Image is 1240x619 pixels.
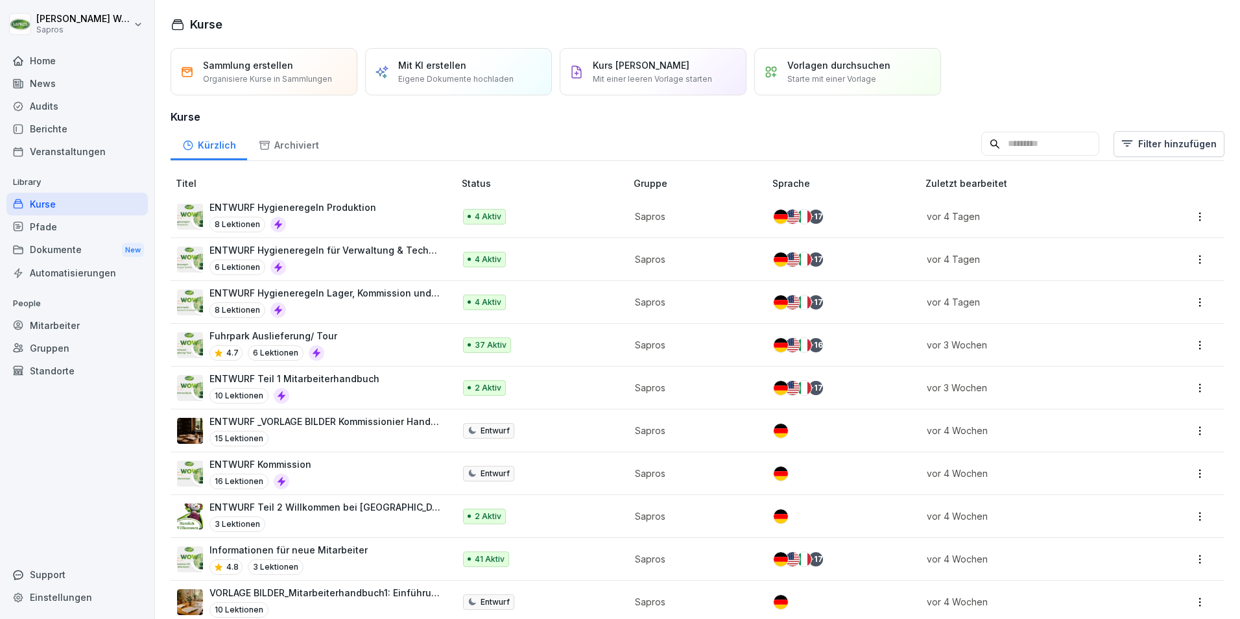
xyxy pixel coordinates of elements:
[209,500,441,514] p: ENTWURF Teil 2 Willkommen bei [GEOGRAPHIC_DATA]
[927,338,1132,352] p: vor 3 Wochen
[809,338,823,352] div: + 16
[927,295,1132,309] p: vor 4 Tagen
[927,210,1132,223] p: vor 4 Tagen
[6,293,148,314] p: People
[927,467,1132,480] p: vor 4 Wochen
[209,372,379,385] p: ENTWURF Teil 1 Mitarbeiterhandbuch
[176,176,457,190] p: Titel
[927,381,1132,394] p: vor 3 Wochen
[248,559,304,575] p: 3 Lektionen
[785,552,800,566] img: us.svg
[927,509,1132,523] p: vor 4 Wochen
[593,73,712,85] p: Mit einer leeren Vorlage starten
[171,127,247,160] a: Kürzlich
[203,73,332,85] p: Organisiere Kurse in Sammlungen
[209,200,376,214] p: ENTWURF Hygieneregeln Produktion
[809,252,823,267] div: + 17
[787,73,876,85] p: Starte mit einer Vorlage
[209,586,441,600] p: VORLAGE BILDER_Mitarbeiterhandbuch1: Einführung und Richtlinien
[475,382,501,394] p: 2 Aktiv
[6,117,148,140] a: Berichte
[772,176,920,190] p: Sprache
[209,217,265,232] p: 8 Lektionen
[797,252,811,267] img: it.svg
[785,381,800,395] img: us.svg
[809,552,823,566] div: + 17
[6,261,148,284] a: Automatisierungen
[481,468,510,479] p: Entwurf
[177,204,203,230] img: l8527dfigmvtvnh9bpu1gycw.png
[593,58,689,72] p: Kurs [PERSON_NAME]
[36,14,131,25] p: [PERSON_NAME] Weyreter
[171,109,1224,125] h3: Kurse
[247,127,330,160] div: Archiviert
[475,511,501,522] p: 2 Aktiv
[209,286,441,300] p: ENTWURF Hygieneregeln Lager, Kommission und Rampe
[927,252,1132,266] p: vor 4 Tagen
[6,193,148,215] a: Kurse
[6,95,148,117] a: Audits
[209,415,441,428] p: ENTWURF _VORLAGE BILDER Kommissionier Handbuch
[6,586,148,609] a: Einstellungen
[6,359,148,382] a: Standorte
[6,314,148,337] a: Mitarbeiter
[774,509,788,524] img: de.svg
[6,215,148,238] a: Pfade
[481,596,510,608] p: Entwurf
[809,210,823,224] div: + 17
[177,418,203,444] img: oozo8bjgc9yg7uxk6jswm6d5.png
[6,563,148,586] div: Support
[785,338,800,352] img: us.svg
[209,329,337,343] p: Fuhrpark Auslieferung/ Tour
[927,595,1132,609] p: vor 4 Wochen
[398,73,514,85] p: Eigene Dokumente hochladen
[797,210,811,224] img: it.svg
[635,424,752,437] p: Sapros
[209,243,441,257] p: ENTWURF Hygieneregeln für Verwaltung & Technik
[785,210,800,224] img: us.svg
[177,589,203,615] img: i65z5gnx0fzi9pj9ckz3k1f4.png
[177,546,203,572] img: vnd1rps7wleblvloh3xch0f4.png
[398,58,466,72] p: Mit KI erstellen
[6,72,148,95] a: News
[774,552,788,566] img: de.svg
[177,375,203,401] img: ykyd29dix32es66jlv6if6gg.png
[925,176,1148,190] p: Zuletzt bearbeitet
[6,49,148,72] a: Home
[6,238,148,262] a: DokumenteNew
[774,424,788,438] img: de.svg
[797,295,811,309] img: it.svg
[177,289,203,315] img: wagh1yur5rvun2g7ssqmx67c.png
[203,58,293,72] p: Sammlung erstellen
[785,295,800,309] img: us.svg
[635,295,752,309] p: Sapros
[209,474,268,489] p: 16 Lektionen
[774,467,788,481] img: de.svg
[475,254,501,265] p: 4 Aktiv
[774,381,788,395] img: de.svg
[809,381,823,395] div: + 17
[774,295,788,309] img: de.svg
[635,595,752,609] p: Sapros
[635,467,752,480] p: Sapros
[774,338,788,352] img: de.svg
[927,552,1132,566] p: vor 4 Wochen
[774,210,788,224] img: de.svg
[209,516,265,532] p: 3 Lektionen
[177,461,203,487] img: ukwvtbg9y92ih978c6f3s03n.png
[248,345,304,361] p: 6 Lektionen
[475,211,501,223] p: 4 Aktiv
[6,337,148,359] div: Gruppen
[475,297,501,308] p: 4 Aktiv
[774,252,788,267] img: de.svg
[226,561,239,573] p: 4.8
[36,25,131,34] p: Sapros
